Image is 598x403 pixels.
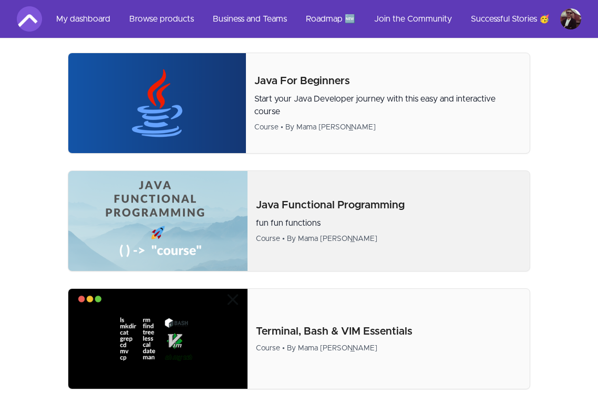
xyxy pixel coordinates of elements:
[297,6,364,32] a: Roadmap 🆕
[68,53,530,154] a: Product image for Java For BeginnersJava For BeginnersStart your Java Developer journey with this...
[48,6,581,32] nav: Main
[256,343,521,354] div: Course • By Mama [PERSON_NAME]
[462,6,558,32] a: Successful Stories 🥳
[560,8,581,29] img: Profile image for Vlad
[121,6,202,32] a: Browse products
[254,74,521,88] p: Java For Beginners
[68,289,248,389] img: Product image for Terminal, Bash & VIM Essentials
[256,234,521,244] div: Course • By Mama [PERSON_NAME]
[68,53,246,153] img: Product image for Java For Beginners
[204,6,295,32] a: Business and Teams
[366,6,460,32] a: Join the Community
[256,217,521,229] p: fun fun functions
[254,93,521,118] p: Start your Java Developer journey with this easy and interactive course
[254,122,521,133] div: Course • By Mama [PERSON_NAME]
[256,198,521,213] p: Java Functional Programming
[68,288,530,389] a: Product image for Terminal, Bash & VIM EssentialsTerminal, Bash & VIM EssentialsCourse • By Mama ...
[17,6,42,32] img: Amigoscode logo
[48,6,119,32] a: My dashboard
[68,170,530,271] a: Product image for Java Functional ProgrammingJava Functional Programmingfun fun functionsCourse •...
[68,171,248,271] img: Product image for Java Functional Programming
[256,324,521,339] p: Terminal, Bash & VIM Essentials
